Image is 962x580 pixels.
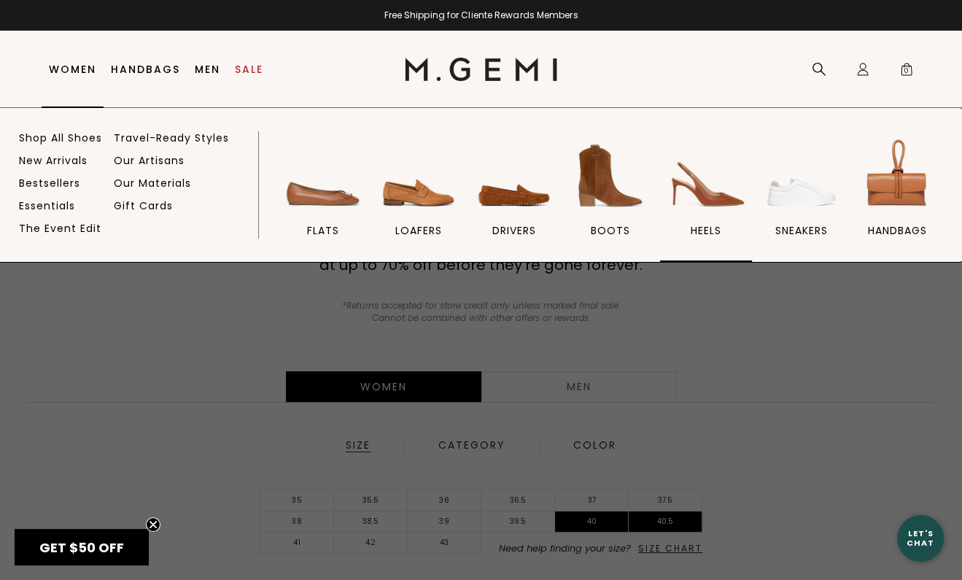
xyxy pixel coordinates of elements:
a: The Event Edit [19,222,101,235]
span: handbags [867,224,926,237]
a: Our Artisans [114,154,185,167]
a: Shop All Shoes [19,131,102,144]
img: drivers [473,135,555,217]
img: flats [282,135,364,217]
span: 0 [899,65,914,80]
a: Essentials [19,199,75,212]
a: Handbags [111,63,180,75]
span: sneakers [775,224,828,237]
a: BOOTS [564,135,656,262]
img: sneakers [761,135,842,217]
a: handbags [851,135,943,262]
a: loafers [373,135,465,262]
img: M.Gemi [405,58,557,81]
a: Women [49,63,96,75]
span: drivers [492,224,536,237]
div: Let's Chat [897,529,944,547]
span: heels [691,224,721,237]
img: loafers [378,135,459,217]
a: New Arrivals [19,154,88,167]
a: sneakers [756,135,847,262]
a: Travel-Ready Styles [114,131,229,144]
span: GET $50 OFF [39,538,124,557]
button: Close teaser [146,517,160,532]
div: GET $50 OFFClose teaser [15,529,149,565]
a: heels [660,135,752,262]
span: BOOTS [590,224,629,237]
a: Bestsellers [19,177,80,190]
span: loafers [395,224,442,237]
img: heels [665,135,747,217]
a: Our Materials [114,177,191,190]
span: flats [307,224,339,237]
a: Gift Cards [114,199,173,212]
a: drivers [468,135,560,262]
img: BOOTS [569,135,651,217]
a: flats [277,135,369,262]
a: Men [195,63,220,75]
a: Sale [235,63,263,75]
img: handbags [856,135,938,217]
